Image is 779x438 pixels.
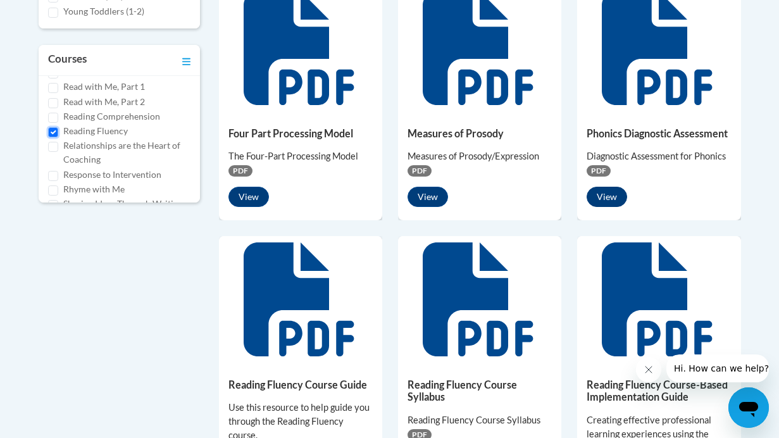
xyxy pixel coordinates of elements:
[48,51,87,69] h3: Courses
[63,95,145,109] label: Read with Me, Part 2
[228,149,373,163] div: The Four-Part Processing Model
[182,51,190,69] a: Toggle collapse
[63,197,183,211] label: Sharing Ideas Through Writing
[63,80,145,94] label: Read with Me, Part 1
[408,379,552,403] h5: Reading Fluency Course Syllabus
[63,4,144,18] label: Young Toddlers (1-2)
[408,413,552,427] div: Reading Fluency Course Syllabus
[587,379,731,403] h5: Reading Fluency Course-Based Implementation Guide
[408,149,552,163] div: Measures of Prosody/Expression
[63,124,128,138] label: Reading Fluency
[587,127,731,139] h5: Phonics Diagnostic Assessment
[228,165,252,177] span: PDF
[636,357,661,382] iframe: Close message
[728,387,769,428] iframe: Button to launch messaging window
[228,379,373,391] h5: Reading Fluency Course Guide
[587,165,611,177] span: PDF
[63,139,190,166] label: Relationships are the Heart of Coaching
[587,187,627,207] button: View
[63,168,161,182] label: Response to Intervention
[408,187,448,207] button: View
[587,149,731,163] div: Diagnostic Assessment for Phonics
[63,182,125,196] label: Rhyme with Me
[408,165,432,177] span: PDF
[63,109,160,123] label: Reading Comprehension
[666,354,769,382] iframe: Message from company
[408,127,552,139] h5: Measures of Prosody
[228,127,373,139] h5: Four Part Processing Model
[228,187,269,207] button: View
